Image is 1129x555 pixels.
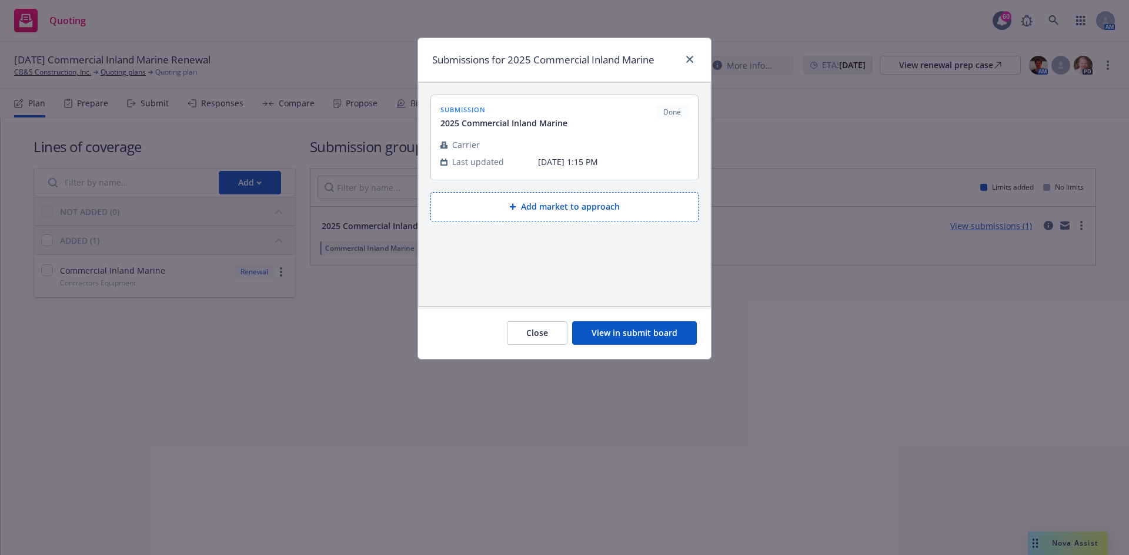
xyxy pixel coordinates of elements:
span: Carrier [452,139,480,151]
button: View in submit board [572,321,697,345]
span: [DATE] 1:15 PM [538,156,689,168]
span: submission [440,105,567,115]
button: Add market to approach [430,192,699,221]
h1: Submissions for 2025 Commercial Inland Marine [432,52,654,68]
span: Done [660,107,684,117]
a: close [683,52,697,66]
span: 2025 Commercial Inland Marine [440,117,567,129]
button: Close [507,321,567,345]
span: Last updated [452,156,504,168]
